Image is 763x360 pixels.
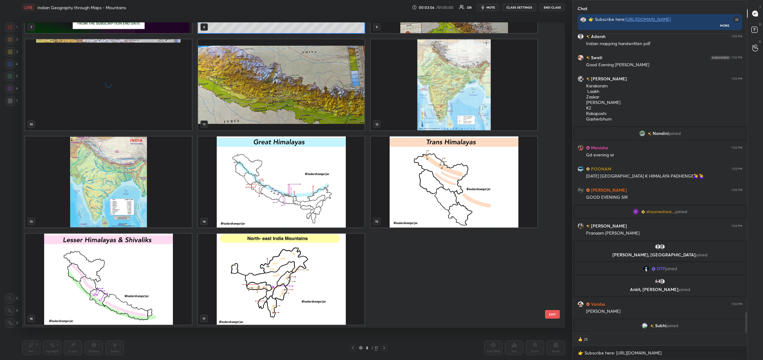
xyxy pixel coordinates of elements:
[665,266,677,271] span: joined
[5,96,18,106] div: 7
[731,167,742,171] div: 7:03 PM
[22,4,35,11] div: LIVE
[646,209,675,214] span: dnyaneshwa...
[586,41,742,47] div: Indian mapping handwritten pdf
[759,22,761,27] p: D
[578,145,584,151] img: 69449c7dc80848acb6b61350496e3525.jpg
[486,5,495,10] span: mute
[653,131,669,136] span: Nandini
[580,17,586,23] img: 8a00575793784efba19b0fb88d013578.jpg
[731,224,742,228] div: 7:03 PM
[655,323,666,328] span: Subhi
[586,194,742,201] div: GOOD EVENING SIR
[590,54,602,61] h6: Swati
[578,187,584,193] img: 7180bd53fedd4c9eaabb1dbf020bee58.jpg
[759,39,761,44] p: G
[589,17,720,22] div: 👉 Subscribe here:
[586,83,742,122] div: Karakoram Laakh Zaskar [PERSON_NAME] K2 Rakaposhi Gasherbhum
[198,136,365,228] img: 1759239118GLWZU0.jpg
[5,293,18,303] div: C
[642,323,648,329] img: 3
[696,252,708,258] span: joined
[731,77,742,81] div: 7:03 PM
[731,56,742,59] div: 7:03 PM
[731,188,742,192] div: 7:03 PM
[759,5,761,10] p: T
[5,84,18,94] div: 6
[578,301,584,307] img: 5c8e3fc630344f41a2df99612ab879b4.jpg
[586,224,590,228] img: no-rating-badge.077c3623.svg
[633,209,639,215] img: baba31c46a3b438fb0a123778b76eaa2.33088961_3
[666,323,678,328] span: joined
[573,0,592,17] p: Chat
[590,187,627,193] h6: [PERSON_NAME]
[502,4,536,11] button: CLASS SETTINGS
[586,173,742,179] div: [DATE] [GEOGRAPHIC_DATA] K HIMALAYA PADHENGE🙋‍♀️🙋‍♀️
[656,266,665,271] span: OTP
[590,33,605,40] h6: Adarsh
[198,234,365,325] img: 1759239118PU9Q7H.jpg
[371,136,537,228] img: 1759239118OJR1O3.jpg
[675,209,687,214] span: joined
[655,278,661,285] img: 8450f5ba44b24b8bbee251d12d4923fb.jpg
[669,131,681,136] span: joined
[731,35,742,38] div: 7:03 PM
[5,306,18,316] div: X
[590,144,608,151] h6: Manisha
[586,56,590,59] img: no-rating-badge.077c3623.svg
[583,337,588,342] div: 28
[678,286,690,292] span: joined
[590,223,627,229] h6: [PERSON_NAME]
[590,301,605,307] h6: Varsha
[578,76,584,82] img: 6dc3c3689298482d851d46ce682a059a.jpg
[540,4,565,11] button: End Class
[5,318,18,328] div: Z
[477,4,499,11] button: mute
[573,34,747,333] div: grid
[5,59,18,69] div: 4
[578,55,584,61] img: 69d6b629450e424f82cdd55d54b40d4f.jpg
[659,244,665,250] img: default.png
[545,310,560,319] button: EXIT
[590,166,611,172] h6: POONAM
[586,167,590,171] img: Learner_Badge_beginner_1_8b307cf2a0.svg
[650,324,654,328] img: no-rating-badge.077c3623.svg
[586,302,590,306] img: Learner_Badge_hustler_a18805edde.svg
[641,210,645,214] img: Learner_Badge_beginner_1_8b307cf2a0.svg
[586,230,742,236] div: Pranaam [PERSON_NAME]
[578,287,742,292] p: Ankit, [PERSON_NAME]
[578,223,584,229] img: 711960e4534240909b2bc98a0b1dc19b.jpg
[655,244,661,250] img: default.png
[37,5,126,10] h4: Indian Geography through Maps - Mountains
[659,278,665,285] img: default.png
[586,308,742,315] div: [PERSON_NAME]
[731,302,742,306] div: 7:03 PM
[625,16,671,22] a: [URL][DOMAIN_NAME]
[22,22,554,328] div: grid
[578,166,584,172] img: a14b5622e7d94ed097065bb7f87a2ff9.jpg
[5,47,18,57] div: 3
[586,62,742,68] div: Good Evening [PERSON_NAME]
[651,267,655,271] img: Learner_Badge_scholar_0185234fc8.svg
[731,146,742,150] div: 7:03 PM
[578,33,584,40] img: default.png
[467,6,472,9] div: 226
[578,252,742,257] p: [PERSON_NAME], [GEOGRAPHIC_DATA]
[720,23,729,28] div: More
[590,75,627,82] h6: [PERSON_NAME]
[643,266,649,272] img: 226ea07f41744600a77998e705fb8fbe.jpg
[5,22,17,32] div: 1
[586,152,742,158] div: Gd evening sir
[5,71,18,81] div: 5
[364,346,370,350] div: 8
[586,77,590,81] img: no-rating-badge.077c3623.svg
[711,56,730,59] img: 4P8fHbbgJtejmAAAAAElFTkSuQmCC
[648,132,651,136] img: no-rating-badge.077c3623.svg
[25,234,192,325] img: 1759239118RITUBO.jpg
[639,130,645,136] img: 3
[577,336,583,342] img: thumbs_up.png
[586,188,590,192] img: Learner_Badge_hustler_a18805edde.svg
[374,345,378,350] div: 17
[5,35,18,44] div: 2
[371,346,373,350] div: /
